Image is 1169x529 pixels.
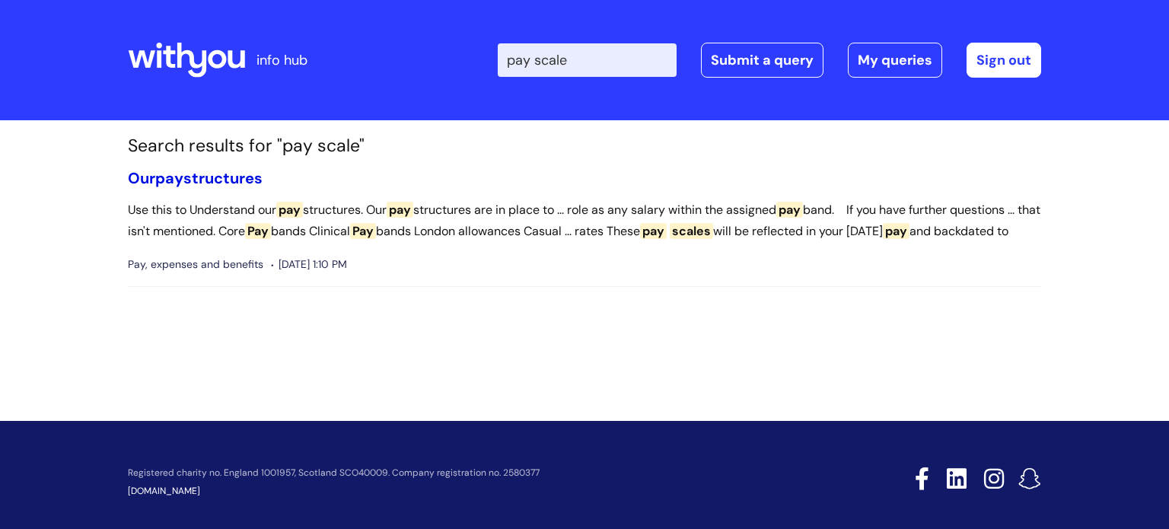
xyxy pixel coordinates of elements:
[245,223,271,239] span: Pay
[256,48,307,72] p: info hub
[155,168,183,188] span: pay
[498,43,1041,78] div: | -
[883,223,909,239] span: pay
[670,223,713,239] span: scales
[701,43,823,78] a: Submit a query
[271,255,347,274] span: [DATE] 1:10 PM
[967,43,1041,78] a: Sign out
[498,43,677,77] input: Search
[640,223,667,239] span: pay
[387,202,413,218] span: pay
[128,485,200,497] a: [DOMAIN_NAME]
[350,223,376,239] span: Pay
[128,168,263,188] a: Ourpaystructures
[128,199,1041,244] p: Use this to Understand our structures. Our structures are in place to ... role as any salary with...
[128,135,1041,157] h1: Search results for "pay scale"
[776,202,803,218] span: pay
[128,468,807,478] p: Registered charity no. England 1001957, Scotland SCO40009. Company registration no. 2580377
[128,255,263,274] span: Pay, expenses and benefits
[276,202,303,218] span: pay
[848,43,942,78] a: My queries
